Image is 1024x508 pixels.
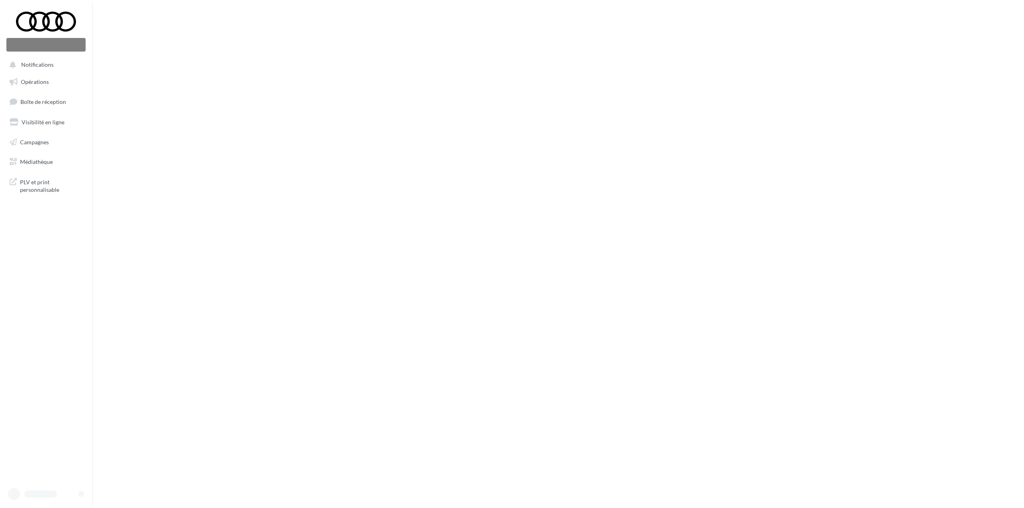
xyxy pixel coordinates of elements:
[20,177,82,194] span: PLV et print personnalisable
[20,158,53,165] span: Médiathèque
[5,114,87,131] a: Visibilité en ligne
[5,134,87,151] a: Campagnes
[22,119,64,126] span: Visibilité en ligne
[20,98,66,105] span: Boîte de réception
[21,62,54,68] span: Notifications
[20,138,49,145] span: Campagnes
[5,93,87,110] a: Boîte de réception
[5,74,87,90] a: Opérations
[6,38,86,52] div: Nouvelle campagne
[5,173,87,197] a: PLV et print personnalisable
[21,78,49,85] span: Opérations
[5,153,87,170] a: Médiathèque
